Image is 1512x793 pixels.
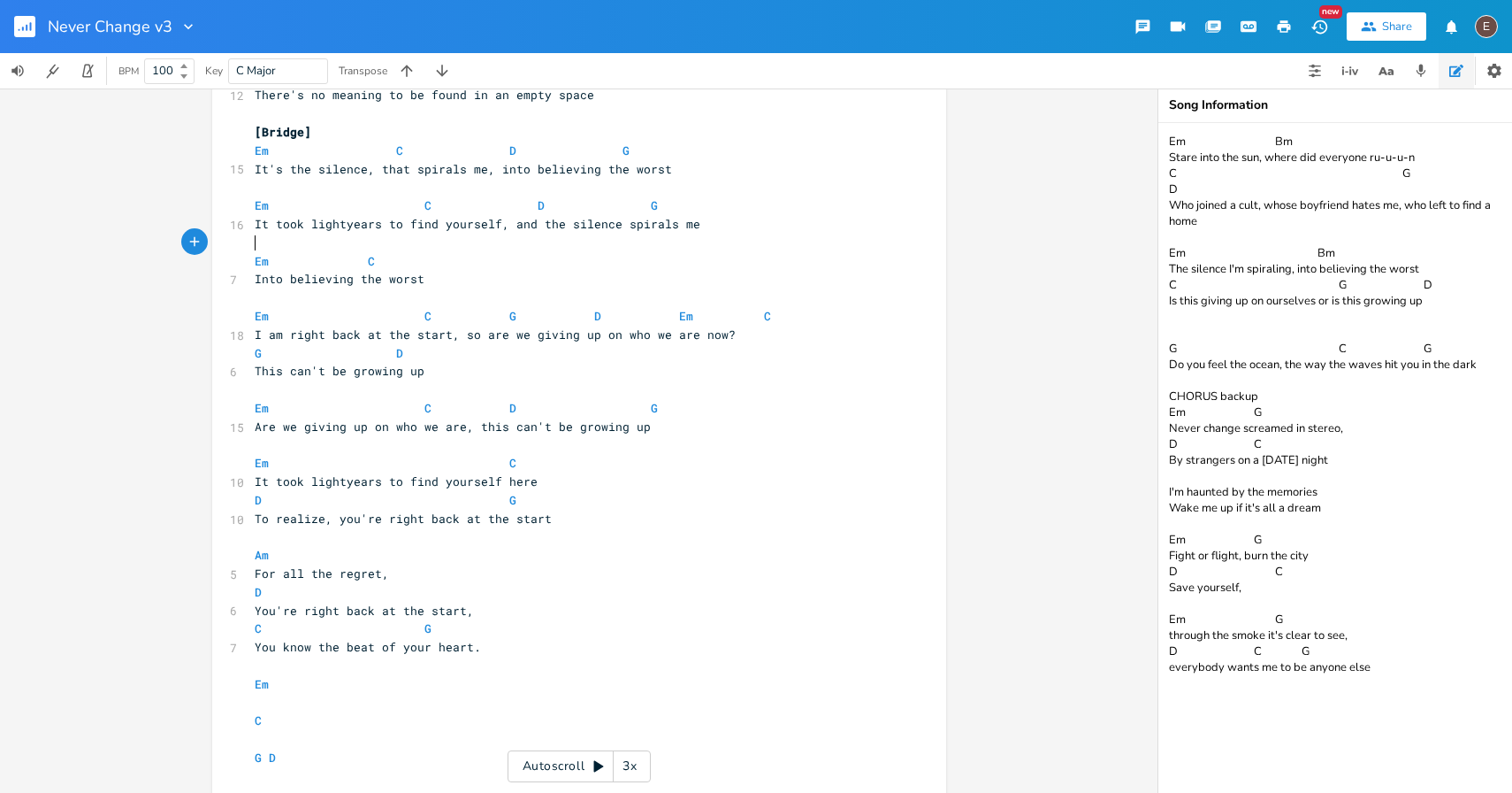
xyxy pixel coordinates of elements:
[255,584,262,600] span: D
[424,620,431,636] span: G
[255,419,651,435] span: Are we giving up on who we are, this can't be growing up
[594,308,601,324] span: D
[255,253,269,269] span: Em
[1347,12,1426,41] button: Share
[509,142,516,158] span: D
[255,271,424,287] span: Into believing the worst
[1475,6,1498,47] button: E
[255,345,262,361] span: G
[1382,19,1412,35] div: Share
[118,66,139,76] div: BPM
[339,65,387,76] div: Transpose
[424,197,431,213] span: C
[396,345,403,361] span: D
[255,455,269,471] span: Em
[424,400,431,416] span: C
[236,63,276,79] span: C Major
[255,161,672,177] span: It's the silence, that spirals me, into believing the worst
[1169,99,1501,112] div: Song Information
[255,197,269,213] span: Em
[255,492,262,508] span: D
[255,87,594,103] span: There's no meaning to be found in an empty space
[396,142,403,158] span: C
[255,712,262,728] span: C
[764,308,771,324] span: C
[614,751,645,782] div: 3x
[255,327,736,343] span: I am right back at the start, so are we giving up on who we are now?
[205,65,223,76] div: Key
[255,750,262,766] span: G
[1158,123,1512,793] textarea: Em Bm Stare into the sun, where did everyone ru-u-u-n C G D Who joined a cult, whose boyfriend ha...
[255,676,269,692] span: Em
[1302,11,1337,42] button: New
[509,400,516,416] span: D
[255,620,262,636] span: C
[255,473,538,489] span: It took lightyears to find yourself here
[255,511,552,527] span: To realize, you're right back at the start
[538,197,545,213] span: D
[255,566,389,581] span: For all the regret,
[509,455,516,471] span: C
[1475,15,1498,38] div: edward
[255,216,700,232] span: It took lightyears to find yourself, and the silence spirals me
[255,142,269,158] span: Em
[255,639,481,655] span: You know the beat of your heart.
[255,400,269,416] span: Em
[255,124,311,140] span: [Bridge]
[255,363,424,379] span: This can't be growing up
[368,253,375,269] span: C
[48,19,172,35] span: Never Change v3
[679,308,693,324] span: Em
[424,308,431,324] span: C
[509,492,516,508] span: G
[651,197,658,213] span: G
[509,308,516,324] span: G
[269,750,276,766] span: D
[255,308,269,324] span: Em
[255,603,474,619] span: You're right back at the start,
[651,400,658,416] span: G
[622,142,630,158] span: G
[508,751,651,782] div: Autoscroll
[255,547,269,563] span: Am
[1319,5,1342,19] div: New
